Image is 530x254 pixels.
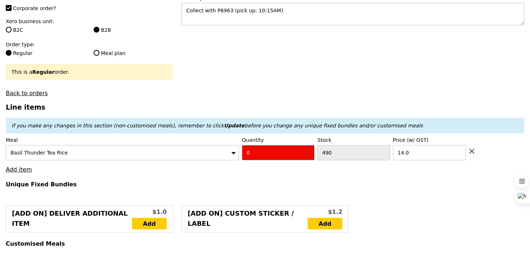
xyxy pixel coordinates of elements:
[12,68,167,76] div: This is a order.
[6,136,239,144] label: Meal
[242,136,315,144] label: Quantity
[308,218,342,229] a: Add
[6,181,524,188] h4: Unique Fixed Bundles
[6,27,12,33] input: B2C
[188,208,308,229] div: [Add on] Custom Sticker / Label
[6,26,85,34] label: B2C
[94,50,173,57] label: Meal plan
[12,208,132,229] div: [Add on] Deliver Additional Item
[317,136,390,144] label: Stock
[132,218,167,229] a: Add
[6,103,524,111] h3: Line items
[13,5,56,11] span: Corporate order?
[10,150,68,156] span: Basil Thunder Tea Rice
[94,27,99,33] input: B2B
[6,41,173,48] label: Order type:
[132,208,167,216] div: $1.0
[6,50,85,57] label: Regular
[6,166,32,173] a: Add item
[6,5,12,11] input: Corporate order?
[6,90,48,97] a: Back to orders
[12,123,423,128] em: If you make any changes in this section (non-customised meals), remember to click before you chan...
[6,18,173,25] label: Xero business unit:
[32,69,54,75] b: Regular
[6,50,12,56] input: Regular
[224,123,244,128] b: Update
[308,208,342,216] div: $1.2
[94,50,99,56] input: Meal plan
[94,26,173,34] label: B2B
[6,240,524,247] h4: Customised Meals
[393,136,466,144] label: Price (w/ GST)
